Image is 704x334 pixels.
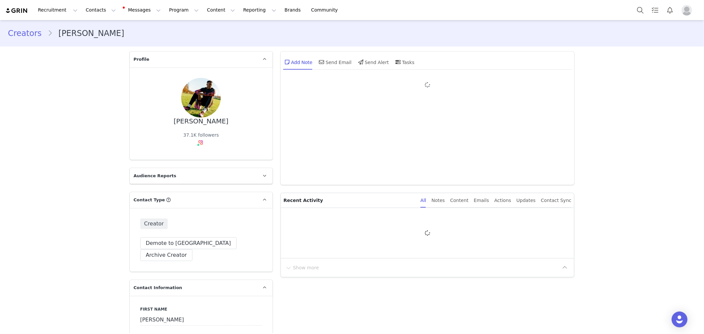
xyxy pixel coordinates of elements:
button: Reporting [239,3,280,17]
div: Add Note [283,54,313,70]
img: placeholder-profile.jpg [682,5,692,16]
a: Brands [281,3,307,17]
div: [PERSON_NAME] [174,117,228,125]
img: instagram.svg [198,140,203,145]
div: Send Email [318,54,352,70]
div: Actions [494,193,511,208]
button: Show more [285,262,319,273]
div: Notes [431,193,445,208]
button: Messages [120,3,165,17]
img: grin logo [5,8,28,14]
span: Profile [134,56,150,63]
button: Contacts [82,3,120,17]
button: Recruitment [34,3,82,17]
button: Notifications [663,3,677,17]
div: 37.1K followers [183,132,219,139]
div: Updates [517,193,536,208]
button: Content [203,3,239,17]
a: Community [307,3,345,17]
span: Contact Information [134,284,182,291]
div: Send Alert [357,54,389,70]
img: 054c0152-0910-45e1-8846-132d85251978.jpg [181,78,221,117]
label: First Name [140,306,262,312]
div: Emails [474,193,489,208]
span: Contact Type [134,197,165,203]
p: Recent Activity [284,193,415,208]
a: Tasks [648,3,662,17]
button: Archive Creator [140,249,193,261]
a: Creators [8,27,48,39]
button: Program [165,3,203,17]
div: Contact Sync [541,193,572,208]
button: Demote to [GEOGRAPHIC_DATA] [140,237,237,249]
div: Tasks [394,54,415,70]
button: Search [633,3,648,17]
span: Creator [140,218,168,229]
div: Content [450,193,469,208]
button: Profile [678,5,699,16]
span: Audience Reports [134,173,177,179]
div: Open Intercom Messenger [672,312,687,327]
div: All [420,193,426,208]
